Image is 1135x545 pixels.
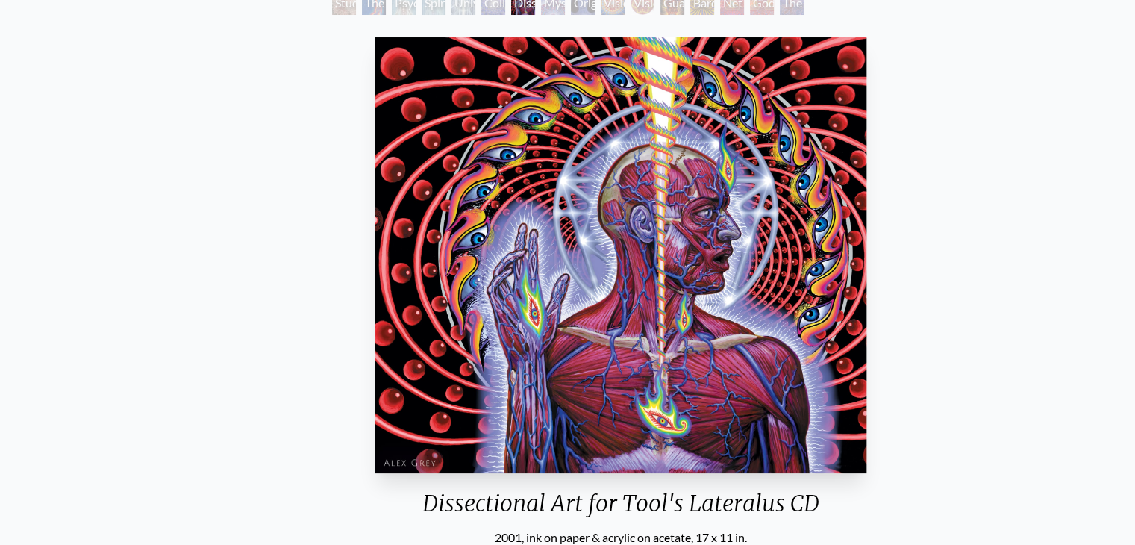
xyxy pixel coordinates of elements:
[375,37,867,473] img: tool-dissectional-alex-grey-watermarked.jpg
[369,490,873,529] div: Dissectional Art for Tool's Lateralus CD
